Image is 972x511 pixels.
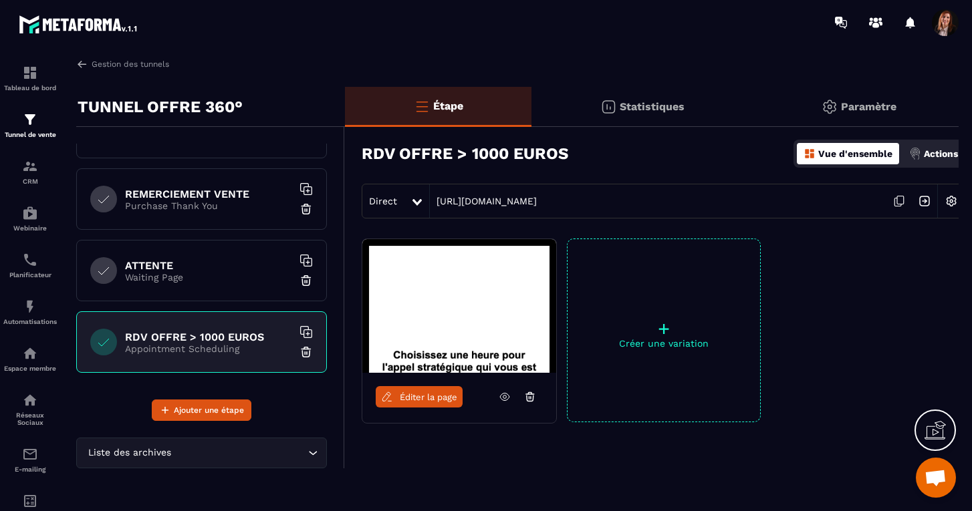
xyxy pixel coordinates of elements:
img: setting-w.858f3a88.svg [939,188,964,214]
img: setting-gr.5f69749f.svg [822,99,838,115]
p: Étape [433,100,463,112]
a: Gestion des tunnels [76,58,169,70]
a: social-networksocial-networkRéseaux Sociaux [3,382,57,436]
p: Statistiques [620,100,685,113]
h6: ATTENTE [125,259,292,272]
button: Ajouter une étape [152,399,251,421]
img: formation [22,112,38,128]
span: Direct [369,196,397,206]
img: dashboard-orange.40269519.svg [804,148,816,160]
p: Créer une variation [568,338,760,349]
img: scheduler [22,252,38,268]
img: arrow-next.bcc2205e.svg [912,188,937,214]
img: logo [19,12,139,36]
img: trash [299,274,313,287]
p: Actions [924,148,958,159]
span: Ajouter une étape [174,403,244,417]
p: Webinaire [3,224,57,232]
a: emailemailE-mailing [3,436,57,483]
input: Search for option [174,446,305,460]
div: Search for option [76,438,327,468]
span: Liste des archives [85,446,174,460]
img: image [362,239,556,373]
p: Tunnel de vente [3,131,57,138]
p: Purchase Thank You [125,200,292,211]
a: automationsautomationsAutomatisations [3,289,57,335]
a: formationformationTableau de bord [3,55,57,102]
img: arrow [76,58,88,70]
p: + [568,319,760,338]
a: [URL][DOMAIN_NAME] [430,196,537,206]
a: automationsautomationsWebinaire [3,195,57,242]
a: schedulerschedulerPlanificateur [3,242,57,289]
p: Waiting Page [125,272,292,283]
img: accountant [22,493,38,509]
img: actions.d6e523a2.png [909,148,921,160]
a: formationformationTunnel de vente [3,102,57,148]
img: trash [299,202,313,216]
p: Vue d'ensemble [818,148,892,159]
p: Espace membre [3,365,57,372]
p: TUNNEL OFFRE 360° [78,94,243,120]
a: Ouvrir le chat [916,458,956,498]
img: email [22,446,38,462]
img: formation [22,65,38,81]
p: CRM [3,178,57,185]
p: Appointment Scheduling [125,343,292,354]
img: bars-o.4a397970.svg [414,98,430,114]
h6: RDV OFFRE > 1000 EUROS [125,331,292,343]
img: trash [299,345,313,359]
h6: REMERCIEMENT VENTE [125,188,292,200]
a: formationformationCRM [3,148,57,195]
a: automationsautomationsEspace membre [3,335,57,382]
h3: RDV OFFRE > 1000 EUROS [362,144,568,163]
p: Automatisations [3,318,57,325]
p: E-mailing [3,466,57,473]
p: Réseaux Sociaux [3,411,57,426]
span: Éditer la page [400,392,457,402]
img: stats.20deebd0.svg [600,99,616,115]
p: Planificateur [3,271,57,279]
a: Éditer la page [376,386,463,407]
img: formation [22,158,38,174]
p: Paramètre [841,100,896,113]
img: automations [22,205,38,221]
img: social-network [22,392,38,408]
p: Tableau de bord [3,84,57,92]
img: automations [22,299,38,315]
img: automations [22,345,38,361]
